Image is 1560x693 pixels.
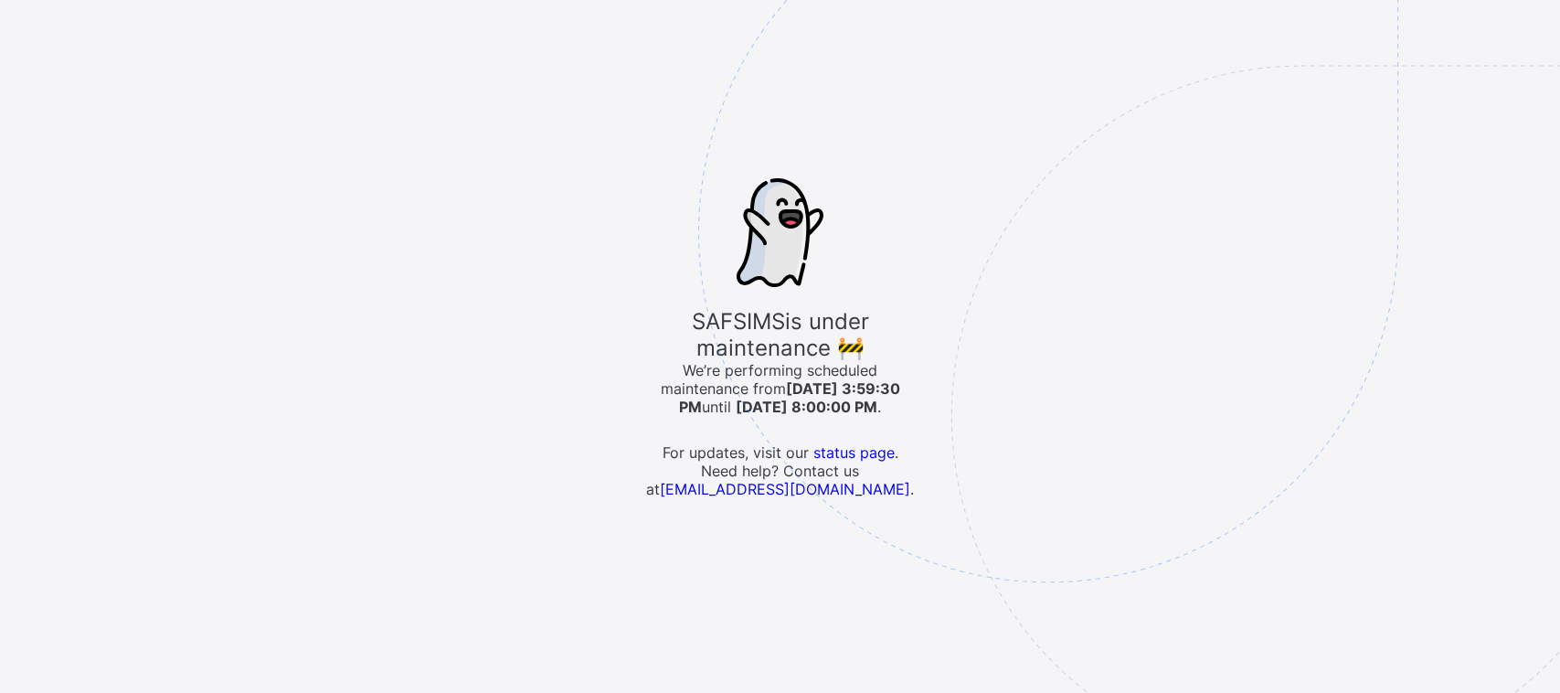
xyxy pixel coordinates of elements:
[643,308,918,361] span: SAFSIMS is under maintenance 🚧
[643,361,918,416] span: We’re performing scheduled maintenance from until .
[643,443,918,462] span: For updates, visit our .
[660,480,910,498] a: [EMAIL_ADDRESS][DOMAIN_NAME]
[643,462,918,498] span: Need help? Contact us at .
[679,379,900,416] b: [DATE] 3:59:30 PM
